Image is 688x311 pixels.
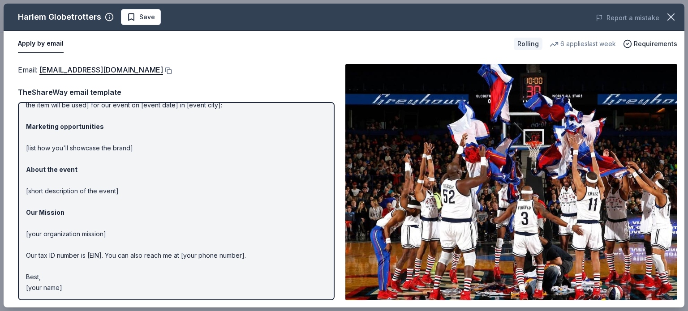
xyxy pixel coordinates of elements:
strong: Our Mission [26,209,64,216]
strong: Marketing opportunities [26,123,104,130]
a: [EMAIL_ADDRESS][DOMAIN_NAME] [39,64,163,76]
p: Hi [name/there], I am [your name] from [your org]. We are seeking [requested item] donation from ... [26,68,327,293]
button: Requirements [623,38,677,49]
div: Harlem Globetrotters [18,10,101,24]
div: TheShareWay email template [18,86,335,98]
button: Apply by email [18,34,64,53]
span: Requirements [634,38,677,49]
div: Rolling [514,38,542,50]
strong: About the event [26,166,77,173]
button: Save [121,9,161,25]
span: Email : [18,65,163,74]
span: Save [139,12,155,22]
button: Report a mistake [596,13,659,23]
img: Image for Harlem Globetrotters [345,64,677,300]
div: 6 applies last week [550,38,616,49]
